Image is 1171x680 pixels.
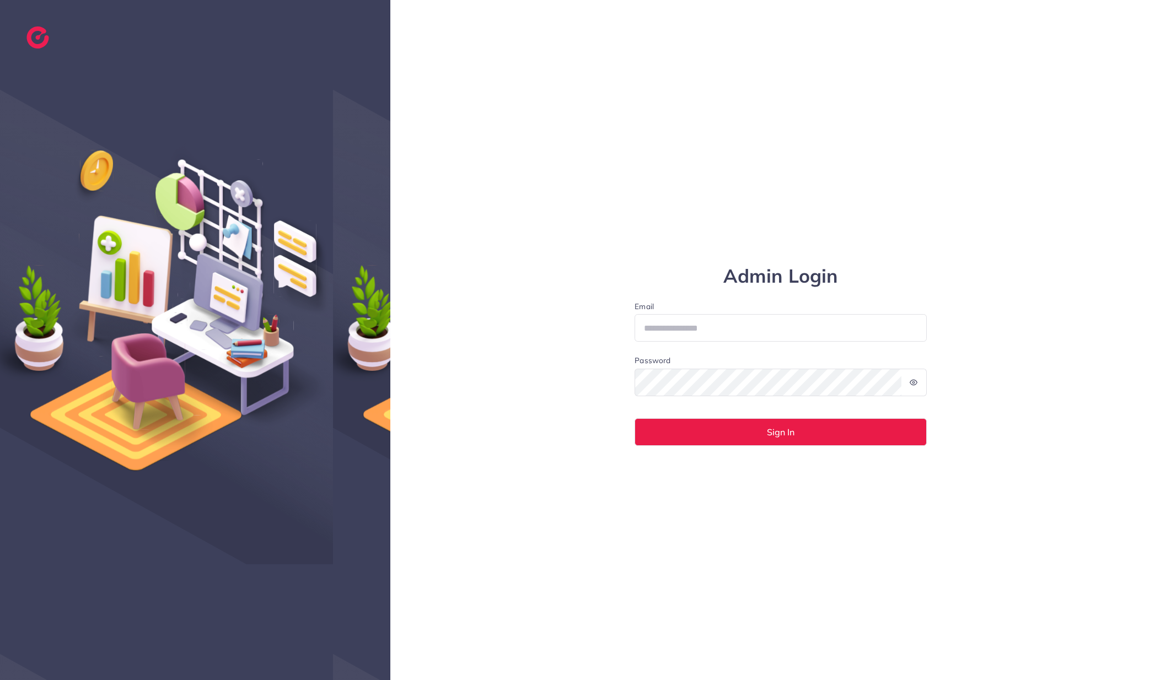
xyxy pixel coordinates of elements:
span: Sign In [767,428,794,436]
label: Password [635,355,670,366]
button: Sign In [635,418,927,446]
h1: Admin Login [635,265,927,288]
label: Email [635,301,927,312]
img: logo [26,26,49,48]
